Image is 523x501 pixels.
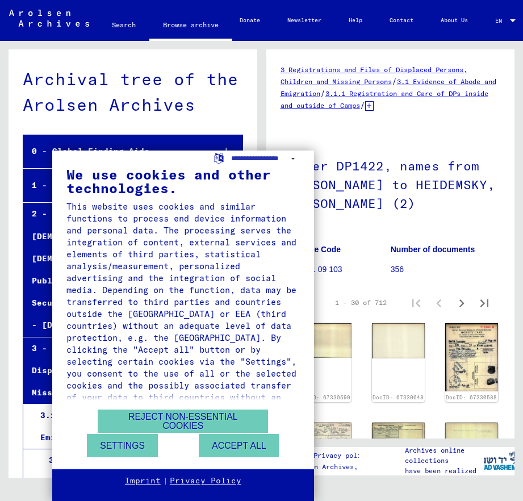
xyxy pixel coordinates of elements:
[98,410,268,433] button: Reject non-essential cookies
[66,168,300,195] div: We use cookies and other technologies.
[87,434,158,457] button: Settings
[125,475,161,487] a: Imprint
[170,475,241,487] a: Privacy Policy
[66,201,300,415] div: This website uses cookies and similar functions to process end device information and personal da...
[199,434,279,457] button: Accept all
